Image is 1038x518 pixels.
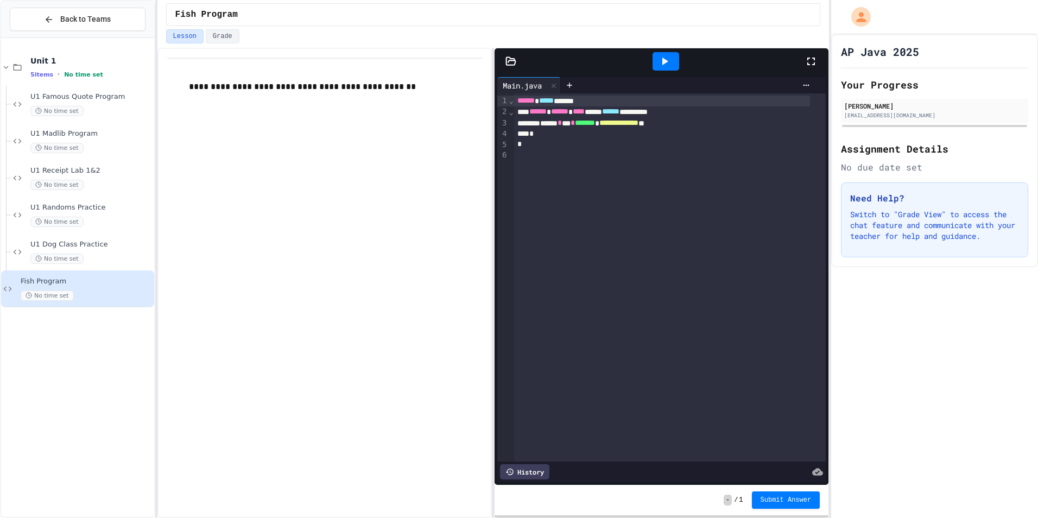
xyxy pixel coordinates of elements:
[497,118,508,129] div: 3
[841,161,1028,174] div: No due date set
[508,96,514,105] span: Fold line
[724,495,732,506] span: -
[500,464,549,479] div: History
[497,106,508,117] div: 2
[175,8,238,21] span: Fish Program
[850,209,1019,242] p: Switch to "Grade View" to access the chat feature and communicate with your teacher for help and ...
[30,92,152,102] span: U1 Famous Quote Program
[497,150,508,161] div: 6
[30,129,152,138] span: U1 Madlib Program
[841,44,919,59] h1: AP Java 2025
[497,140,508,150] div: 5
[30,143,84,153] span: No time set
[10,8,145,31] button: Back to Teams
[206,29,239,43] button: Grade
[60,14,111,25] span: Back to Teams
[30,71,53,78] span: 5 items
[30,217,84,227] span: No time set
[850,192,1019,205] h3: Need Help?
[734,496,738,504] span: /
[21,290,74,301] span: No time set
[58,70,60,79] span: •
[739,496,743,504] span: 1
[844,111,1025,119] div: [EMAIL_ADDRESS][DOMAIN_NAME]
[30,203,152,212] span: U1 Randoms Practice
[497,129,508,140] div: 4
[30,254,84,264] span: No time set
[841,141,1028,156] h2: Assignment Details
[30,180,84,190] span: No time set
[30,106,84,116] span: No time set
[30,166,152,175] span: U1 Receipt Lab 1&2
[497,77,561,93] div: Main.java
[21,277,152,286] span: Fish Program
[841,77,1028,92] h2: Your Progress
[752,491,820,509] button: Submit Answer
[497,96,508,106] div: 1
[497,80,547,91] div: Main.java
[30,56,152,66] span: Unit 1
[64,71,103,78] span: No time set
[844,101,1025,111] div: [PERSON_NAME]
[166,29,204,43] button: Lesson
[30,240,152,249] span: U1 Dog Class Practice
[508,108,514,116] span: Fold line
[761,496,812,504] span: Submit Answer
[840,4,874,29] div: My Account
